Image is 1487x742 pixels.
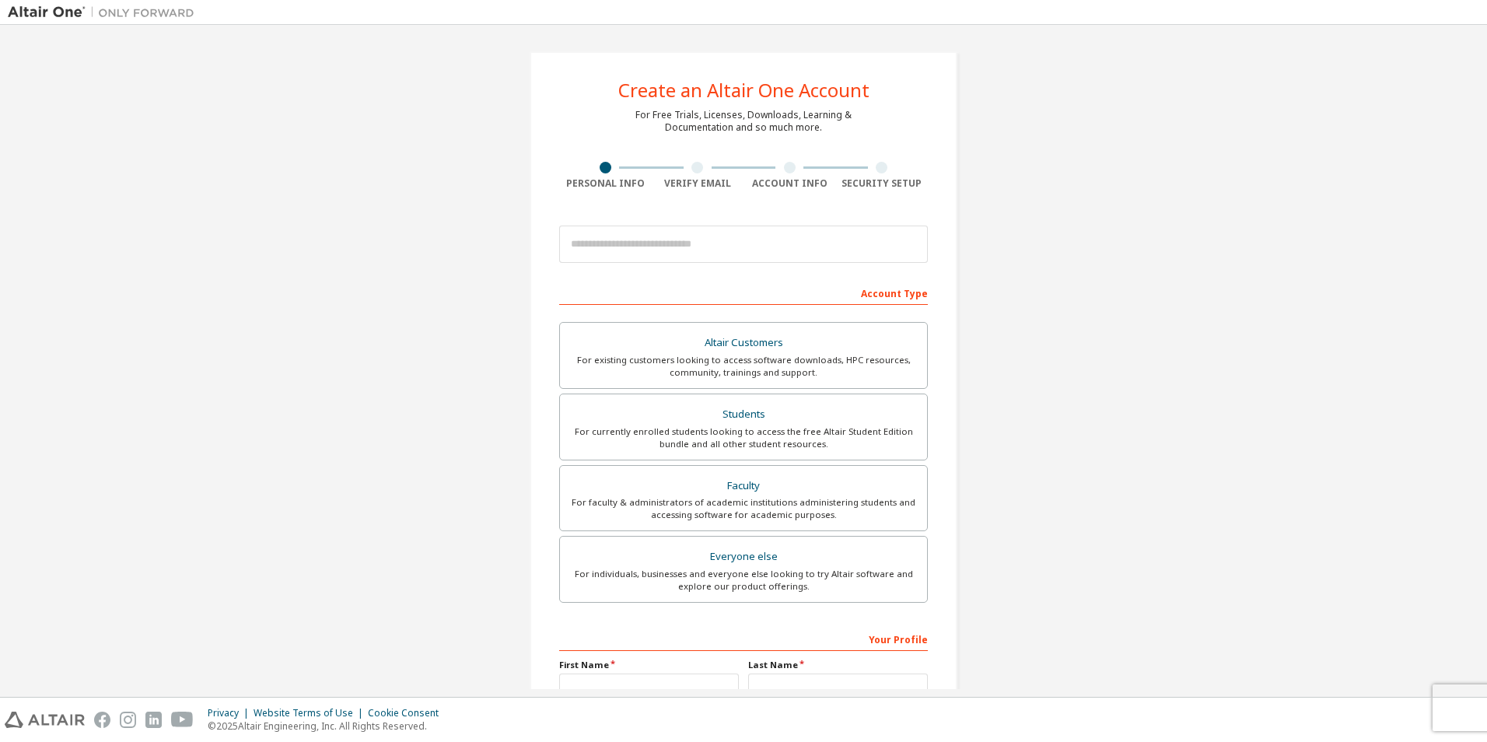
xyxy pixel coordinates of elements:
div: Everyone else [569,546,918,568]
div: Personal Info [559,177,652,190]
div: Privacy [208,707,254,719]
p: © 2025 Altair Engineering, Inc. All Rights Reserved. [208,719,448,733]
label: First Name [559,659,739,671]
div: Website Terms of Use [254,707,368,719]
img: altair_logo.svg [5,712,85,728]
div: Account Info [743,177,836,190]
div: Account Type [559,280,928,305]
img: Altair One [8,5,202,20]
div: Faculty [569,475,918,497]
img: instagram.svg [120,712,136,728]
label: Last Name [748,659,928,671]
img: linkedin.svg [145,712,162,728]
div: Verify Email [652,177,744,190]
div: For existing customers looking to access software downloads, HPC resources, community, trainings ... [569,354,918,379]
div: For faculty & administrators of academic institutions administering students and accessing softwa... [569,496,918,521]
img: facebook.svg [94,712,110,728]
div: Your Profile [559,626,928,651]
div: Security Setup [836,177,929,190]
div: For Free Trials, Licenses, Downloads, Learning & Documentation and so much more. [635,109,852,134]
div: Create an Altair One Account [618,81,869,100]
div: For currently enrolled students looking to access the free Altair Student Edition bundle and all ... [569,425,918,450]
div: Altair Customers [569,332,918,354]
div: Students [569,404,918,425]
img: youtube.svg [171,712,194,728]
div: For individuals, businesses and everyone else looking to try Altair software and explore our prod... [569,568,918,593]
div: Cookie Consent [368,707,448,719]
